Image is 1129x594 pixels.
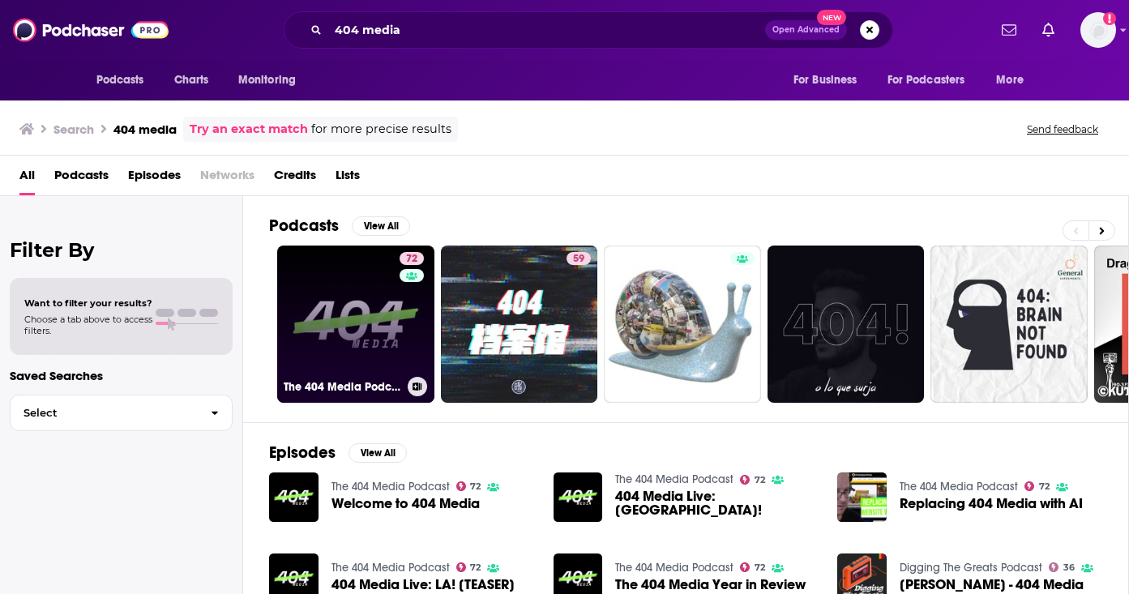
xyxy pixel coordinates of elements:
a: 59 [567,252,591,265]
img: Podchaser - Follow, Share and Rate Podcasts [13,15,169,45]
span: for more precise results [311,120,451,139]
span: Monitoring [238,69,296,92]
a: All [19,162,35,195]
a: 72 [456,481,481,491]
a: The 404 Media Podcast [615,561,733,575]
a: 72 [740,562,765,572]
span: 72 [406,251,417,267]
h2: Episodes [269,442,336,463]
span: Charts [174,69,209,92]
a: Charts [164,65,219,96]
span: Select [11,408,198,418]
button: open menu [227,65,317,96]
a: The 404 Media Podcast [331,561,450,575]
img: 404 Media Live: NYC! [554,472,603,522]
span: Choose a tab above to access filters. [24,314,152,336]
a: 59 [441,246,598,403]
a: 72 [1024,481,1050,491]
h3: 404 media [113,122,177,137]
a: 36 [1049,562,1075,572]
p: Saved Searches [10,368,233,383]
span: 72 [470,564,481,571]
h2: Filter By [10,238,233,262]
button: open menu [85,65,165,96]
h3: Search [53,122,94,137]
h3: The 404 Media Podcast [284,380,401,394]
span: 72 [1039,483,1050,490]
img: Welcome to 404 Media [269,472,319,522]
button: open menu [782,65,878,96]
button: open menu [877,65,989,96]
button: View All [352,216,410,236]
span: New [817,10,846,25]
a: 72The 404 Media Podcast [277,246,434,403]
span: Open Advanced [772,26,840,34]
a: Digging The Greats Podcast [900,561,1042,575]
a: The 404 Media Year in Review [615,578,806,592]
a: Podcasts [54,162,109,195]
a: Replacing 404 Media with AI [900,497,1083,511]
span: More [996,69,1024,92]
a: 404 Media Live: NYC! [615,489,818,517]
span: For Podcasters [887,69,965,92]
a: Lists [336,162,360,195]
a: Show notifications dropdown [995,16,1023,44]
a: The 404 Media Podcast [615,472,733,486]
a: 72 [740,475,765,485]
a: Jason Koebler - 404 Media [900,578,1084,592]
a: The 404 Media Podcast [331,480,450,494]
a: EpisodesView All [269,442,407,463]
span: Podcasts [96,69,144,92]
a: Try an exact match [190,120,308,139]
span: [PERSON_NAME] - 404 Media [900,578,1084,592]
button: Send feedback [1022,122,1103,136]
img: User Profile [1080,12,1116,48]
a: 404 Media Live: LA! [TEASER] [331,578,515,592]
input: Search podcasts, credits, & more... [328,17,765,43]
span: Want to filter your results? [24,297,152,309]
a: Welcome to 404 Media [331,497,480,511]
a: 72 [456,562,481,572]
button: open menu [985,65,1044,96]
span: 404 Media Live: [GEOGRAPHIC_DATA]! [615,489,818,517]
div: Search podcasts, credits, & more... [284,11,893,49]
span: 72 [470,483,481,490]
img: Replacing 404 Media with AI [837,472,887,522]
span: 59 [573,251,584,267]
a: Credits [274,162,316,195]
span: 72 [755,476,765,484]
a: PodcastsView All [269,216,410,236]
button: Open AdvancedNew [765,20,847,40]
h2: Podcasts [269,216,339,236]
a: Episodes [128,162,181,195]
span: 72 [755,564,765,571]
span: 36 [1063,564,1075,571]
a: The 404 Media Podcast [900,480,1018,494]
button: Show profile menu [1080,12,1116,48]
span: Networks [200,162,254,195]
span: Logged in as heidiv [1080,12,1116,48]
button: Select [10,395,233,431]
a: 72 [400,252,424,265]
button: View All [349,443,407,463]
svg: Add a profile image [1103,12,1116,25]
a: Show notifications dropdown [1036,16,1061,44]
span: For Business [793,69,857,92]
